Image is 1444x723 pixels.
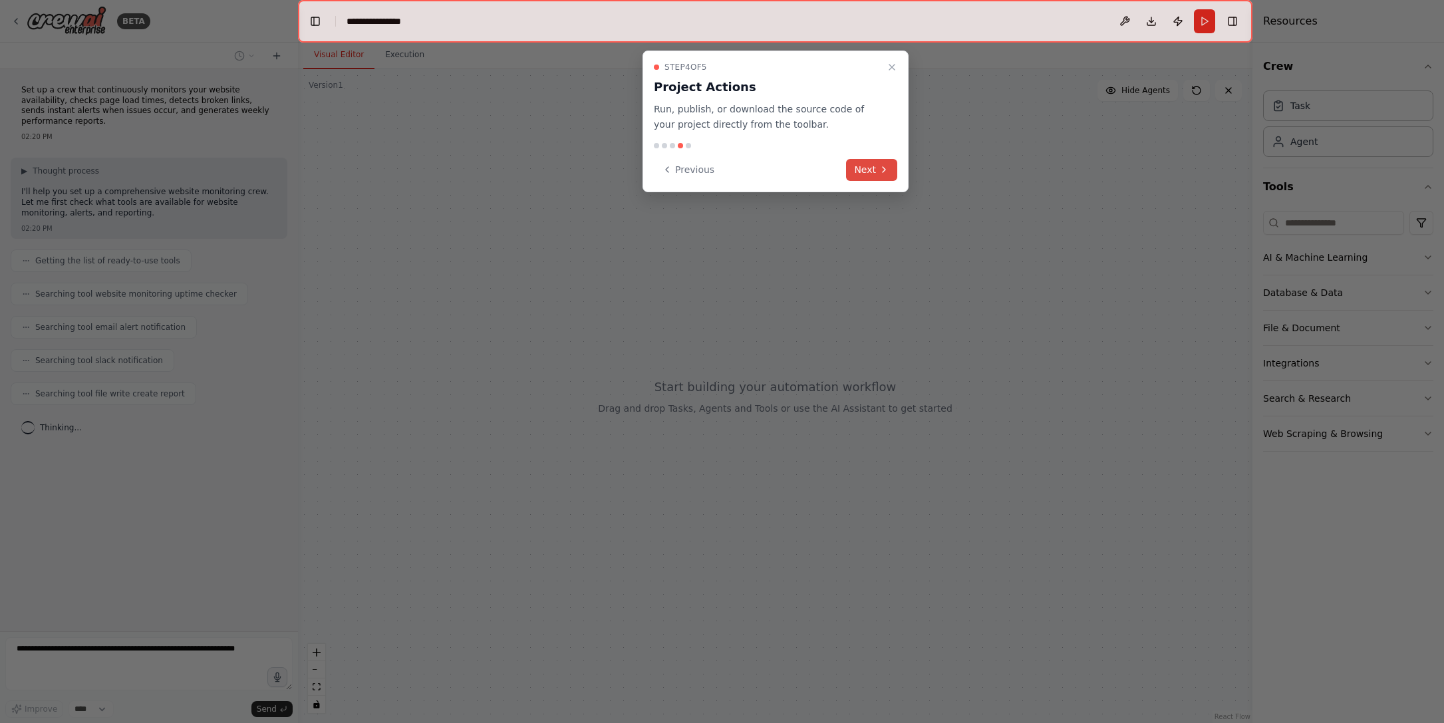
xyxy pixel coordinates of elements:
span: Step 4 of 5 [664,62,707,72]
button: Next [846,159,897,181]
button: Previous [654,159,722,181]
h3: Project Actions [654,78,881,96]
button: Close walkthrough [884,59,900,75]
button: Hide left sidebar [306,12,325,31]
p: Run, publish, or download the source code of your project directly from the toolbar. [654,102,881,132]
